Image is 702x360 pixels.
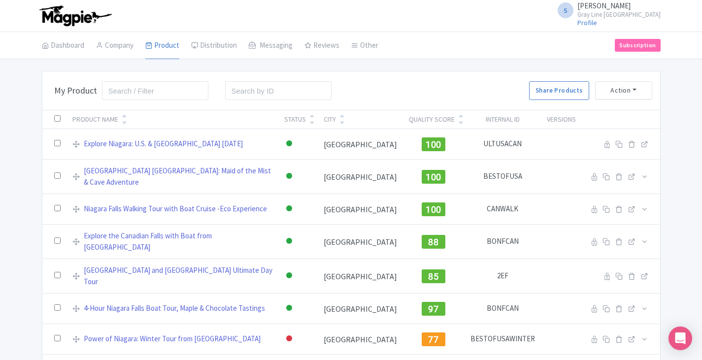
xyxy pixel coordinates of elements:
button: Action [595,81,652,99]
a: Explore the Canadian Falls with Boat from [GEOGRAPHIC_DATA] [84,230,272,253]
a: Reviews [304,32,339,60]
div: Active [284,234,294,249]
a: Share Products [529,81,589,100]
h3: My Product [54,85,97,96]
span: S [558,2,573,18]
a: Niagara Falls Walking Tour with Boat Cruise -Eco Experience [84,203,267,215]
span: 100 [426,139,441,150]
td: BESTOFUSA [465,160,541,194]
a: Distribution [191,32,237,60]
div: Active [284,169,294,184]
a: [GEOGRAPHIC_DATA] and [GEOGRAPHIC_DATA] Ultimate Day Tour [84,265,272,287]
a: Other [351,32,378,60]
a: [GEOGRAPHIC_DATA] [GEOGRAPHIC_DATA]: Maid of the Mist & Cave Adventure [84,165,272,188]
td: CANWALK [465,194,541,225]
a: Messaging [249,32,293,60]
th: Internal ID [465,110,541,129]
a: 85 [422,270,445,280]
div: Inactive [284,332,294,346]
div: Active [284,269,294,283]
span: 88 [428,237,438,247]
th: Versions [541,110,582,129]
a: Dashboard [42,32,84,60]
input: Search by ID [225,81,332,100]
a: Power of Niagara: Winter Tour from [GEOGRAPHIC_DATA] [84,333,261,345]
div: Active [284,301,294,316]
a: 4-Hour Niagara Falls Boat Tour, Maple & Chocolate Tastings [84,303,265,314]
input: Search / Filter [102,81,209,100]
div: Active [284,137,294,151]
div: Open Intercom Messenger [669,327,692,350]
div: Quality Score [409,114,455,125]
td: [GEOGRAPHIC_DATA] [318,194,403,225]
td: BONFCAN [465,225,541,259]
td: [GEOGRAPHIC_DATA] [318,160,403,194]
span: 100 [426,204,441,215]
small: Gray Line [GEOGRAPHIC_DATA] [577,11,661,18]
div: City [324,114,336,125]
a: 100 [422,138,445,148]
td: [GEOGRAPHIC_DATA] [318,324,403,355]
a: 77 [422,333,445,343]
img: logo-ab69f6fb50320c5b225c76a69d11143b.png [37,5,113,27]
span: 100 [426,172,441,182]
span: 97 [428,304,438,314]
div: Product Name [72,114,118,125]
td: BESTOFUSAWINTER [465,324,541,355]
div: Status [284,114,306,125]
a: Subscription [615,39,660,52]
a: Company [96,32,134,60]
a: Profile [577,18,597,27]
span: [PERSON_NAME] [577,1,631,10]
a: Product [145,32,179,60]
a: 88 [422,235,445,245]
td: 2EF [465,259,541,294]
span: 77 [428,334,438,345]
a: S [PERSON_NAME] Gray Line [GEOGRAPHIC_DATA] [552,2,661,18]
td: [GEOGRAPHIC_DATA] [318,225,403,259]
td: [GEOGRAPHIC_DATA] [318,294,403,324]
a: 97 [422,302,445,312]
span: 85 [428,271,438,282]
a: 100 [422,170,445,180]
td: [GEOGRAPHIC_DATA] [318,129,403,160]
div: Active [284,202,294,216]
td: BONFCAN [465,294,541,324]
td: ULTUSACAN [465,129,541,160]
a: Explore Niagara: U.S. & [GEOGRAPHIC_DATA] [DATE] [84,138,243,150]
a: 100 [422,203,445,213]
td: [GEOGRAPHIC_DATA] [318,259,403,294]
